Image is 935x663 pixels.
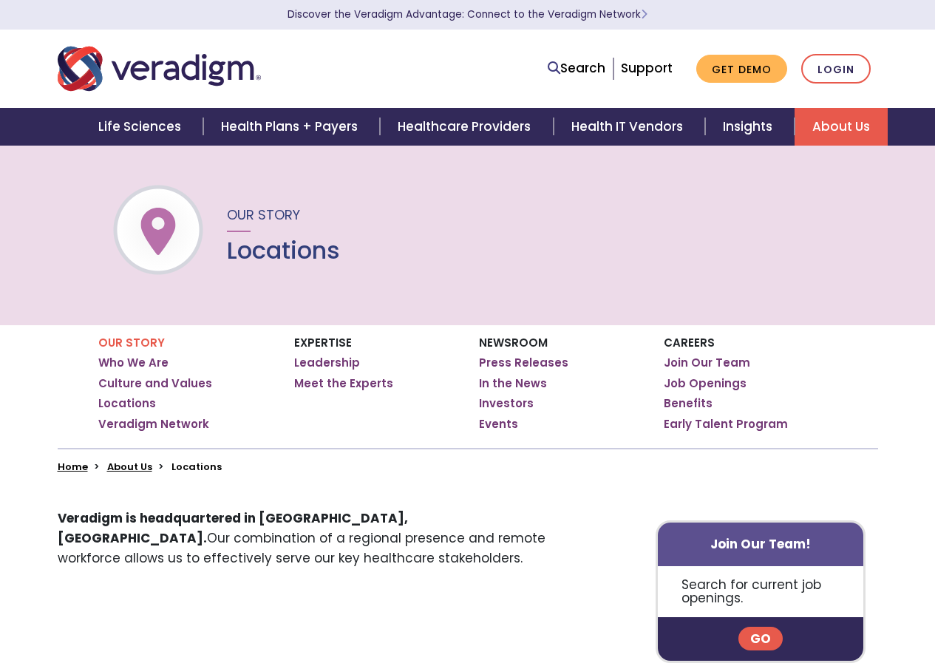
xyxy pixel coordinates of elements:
a: Get Demo [696,55,787,84]
a: Home [58,460,88,474]
a: Job Openings [664,376,747,391]
a: Events [479,417,518,432]
a: Login [801,54,871,84]
a: Join Our Team [664,356,750,370]
a: Health IT Vendors [554,108,705,146]
a: Benefits [664,396,713,411]
a: Investors [479,396,534,411]
a: In the News [479,376,547,391]
a: Healthcare Providers [380,108,553,146]
a: Insights [705,108,795,146]
a: Search [548,58,605,78]
a: Meet the Experts [294,376,393,391]
a: Early Talent Program [664,417,788,432]
strong: Veradigm is headquartered in [GEOGRAPHIC_DATA], [GEOGRAPHIC_DATA]. [58,509,408,547]
a: Culture and Values [98,376,212,391]
a: Leadership [294,356,360,370]
span: Learn More [641,7,647,21]
p: Search for current job openings. [658,566,864,617]
a: Press Releases [479,356,568,370]
span: Our Story [227,205,300,224]
strong: Join Our Team! [710,535,811,553]
p: Our combination of a regional presence and remote workforce allows us to effectively serve our ke... [58,509,573,569]
a: Life Sciences [81,108,203,146]
a: About Us [107,460,152,474]
img: Veradigm logo [58,44,261,93]
a: Support [621,59,673,77]
a: Discover the Veradigm Advantage: Connect to the Veradigm NetworkLearn More [288,7,647,21]
h1: Locations [227,237,340,265]
a: Veradigm Network [98,417,209,432]
a: Locations [98,396,156,411]
a: Health Plans + Payers [203,108,380,146]
a: Who We Are [98,356,169,370]
a: Go [738,627,783,650]
a: About Us [795,108,888,146]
